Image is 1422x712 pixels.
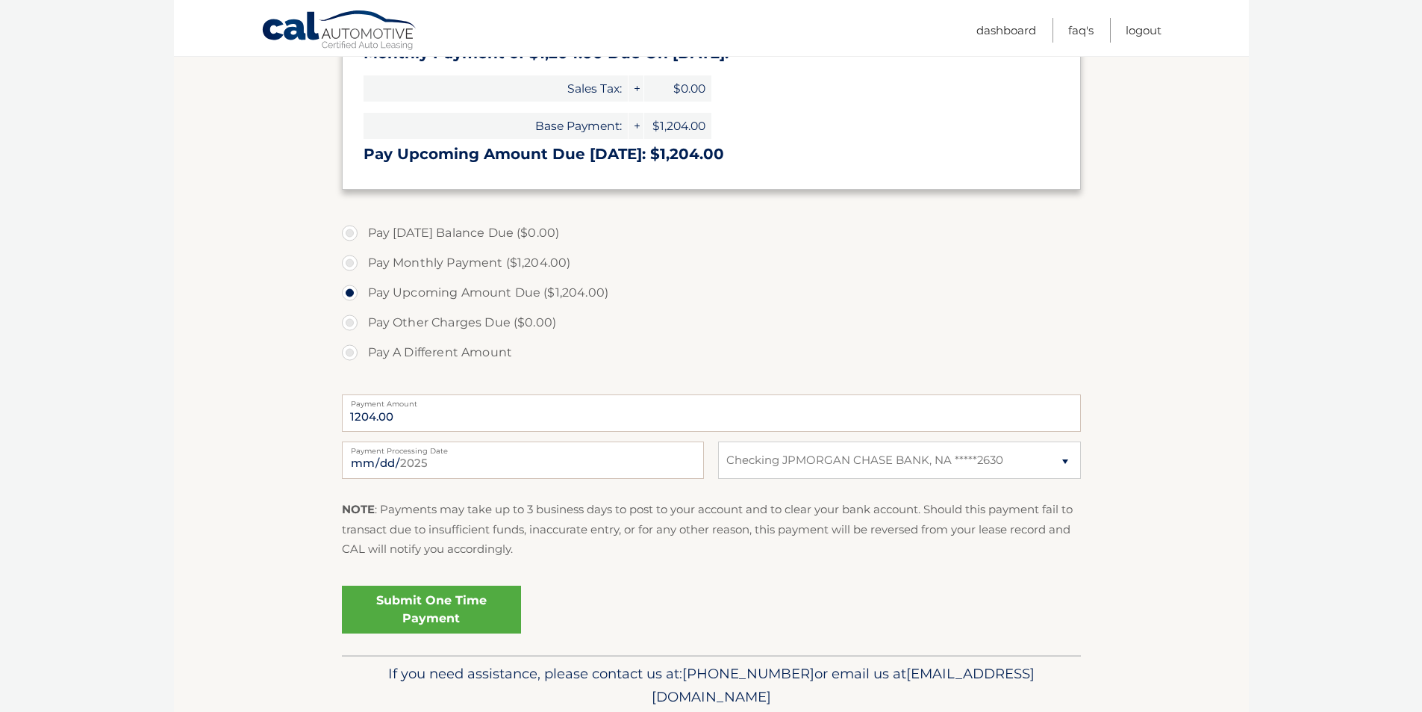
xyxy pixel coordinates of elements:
[644,75,711,102] span: $0.00
[342,218,1081,248] label: Pay [DATE] Balance Due ($0.00)
[342,248,1081,278] label: Pay Monthly Payment ($1,204.00)
[976,18,1036,43] a: Dashboard
[682,665,814,682] span: [PHONE_NUMBER]
[1126,18,1161,43] a: Logout
[644,113,711,139] span: $1,204.00
[364,113,628,139] span: Base Payment:
[342,278,1081,308] label: Pay Upcoming Amount Due ($1,204.00)
[629,113,643,139] span: +
[342,442,704,453] label: Payment Processing Date
[364,75,628,102] span: Sales Tax:
[342,500,1081,559] p: : Payments may take up to 3 business days to post to your account and to clear your bank account....
[342,586,521,634] a: Submit One Time Payment
[261,10,418,53] a: Cal Automotive
[342,442,704,479] input: Payment Date
[364,145,1059,164] h3: Pay Upcoming Amount Due [DATE]: $1,204.00
[342,502,375,516] strong: NOTE
[342,394,1081,406] label: Payment Amount
[1068,18,1094,43] a: FAQ's
[629,75,643,102] span: +
[352,662,1071,710] p: If you need assistance, please contact us at: or email us at
[342,308,1081,338] label: Pay Other Charges Due ($0.00)
[342,338,1081,368] label: Pay A Different Amount
[342,394,1081,432] input: Payment Amount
